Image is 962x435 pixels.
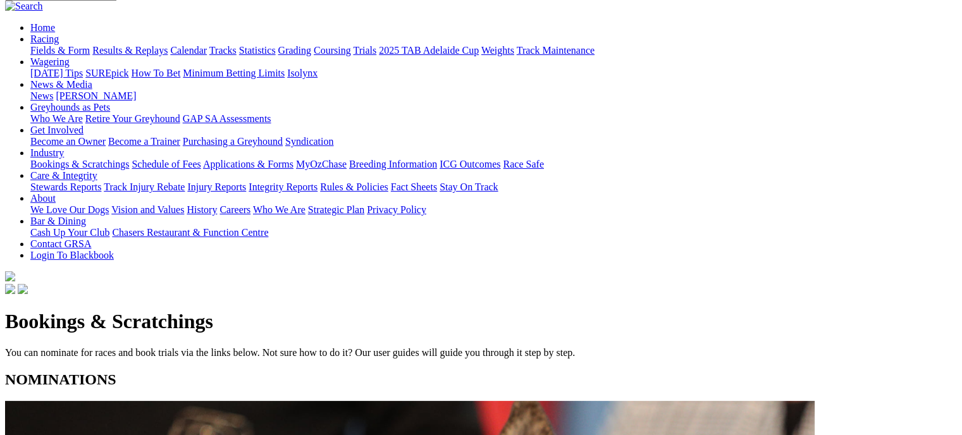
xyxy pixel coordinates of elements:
div: Care & Integrity [30,181,957,193]
h2: NOMINATIONS [5,371,957,388]
a: Tracks [209,45,237,56]
a: [PERSON_NAME] [56,90,136,101]
h1: Bookings & Scratchings [5,310,957,333]
a: Careers [219,204,250,215]
a: Integrity Reports [249,181,318,192]
p: You can nominate for races and book trials via the links below. Not sure how to do it? Our user g... [5,347,957,358]
div: News & Media [30,90,957,102]
a: Calendar [170,45,207,56]
a: Vision and Values [111,204,184,215]
a: News & Media [30,79,92,90]
div: Get Involved [30,136,957,147]
a: Minimum Betting Limits [183,68,285,78]
a: MyOzChase [296,159,347,169]
a: Home [30,22,55,33]
a: GAP SA Assessments [183,113,271,124]
a: Bookings & Scratchings [30,159,129,169]
a: News [30,90,53,101]
a: 2025 TAB Adelaide Cup [379,45,479,56]
a: Track Injury Rebate [104,181,185,192]
div: Racing [30,45,957,56]
a: Syndication [285,136,333,147]
img: facebook.svg [5,284,15,294]
a: How To Bet [132,68,181,78]
div: Greyhounds as Pets [30,113,957,125]
a: Bar & Dining [30,216,86,226]
a: Industry [30,147,64,158]
a: [DATE] Tips [30,68,83,78]
div: Bar & Dining [30,227,957,238]
a: Contact GRSA [30,238,91,249]
a: Become an Owner [30,136,106,147]
a: Care & Integrity [30,170,97,181]
a: Who We Are [30,113,83,124]
a: Strategic Plan [308,204,364,215]
img: logo-grsa-white.png [5,271,15,281]
a: Schedule of Fees [132,159,200,169]
a: Cash Up Your Club [30,227,109,238]
div: Wagering [30,68,957,79]
a: Privacy Policy [367,204,426,215]
a: Statistics [239,45,276,56]
a: History [187,204,217,215]
img: twitter.svg [18,284,28,294]
a: Isolynx [287,68,318,78]
a: Get Involved [30,125,83,135]
a: Track Maintenance [517,45,595,56]
a: Trials [353,45,376,56]
a: Become a Trainer [108,136,180,147]
div: About [30,204,957,216]
a: Greyhounds as Pets [30,102,110,113]
a: Racing [30,34,59,44]
a: About [30,193,56,204]
a: SUREpick [85,68,128,78]
a: Wagering [30,56,70,67]
a: Who We Are [253,204,305,215]
a: Breeding Information [349,159,437,169]
a: Applications & Forms [203,159,293,169]
a: Fact Sheets [391,181,437,192]
a: Retire Your Greyhound [85,113,180,124]
a: Coursing [314,45,351,56]
a: We Love Our Dogs [30,204,109,215]
a: Fields & Form [30,45,90,56]
a: Purchasing a Greyhound [183,136,283,147]
a: Race Safe [503,159,543,169]
a: Injury Reports [187,181,246,192]
a: Rules & Policies [320,181,388,192]
a: Grading [278,45,311,56]
a: Stewards Reports [30,181,101,192]
a: Stay On Track [440,181,498,192]
a: Chasers Restaurant & Function Centre [112,227,268,238]
a: ICG Outcomes [440,159,500,169]
div: Industry [30,159,957,170]
a: Weights [481,45,514,56]
img: Search [5,1,43,12]
a: Results & Replays [92,45,168,56]
a: Login To Blackbook [30,250,114,260]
